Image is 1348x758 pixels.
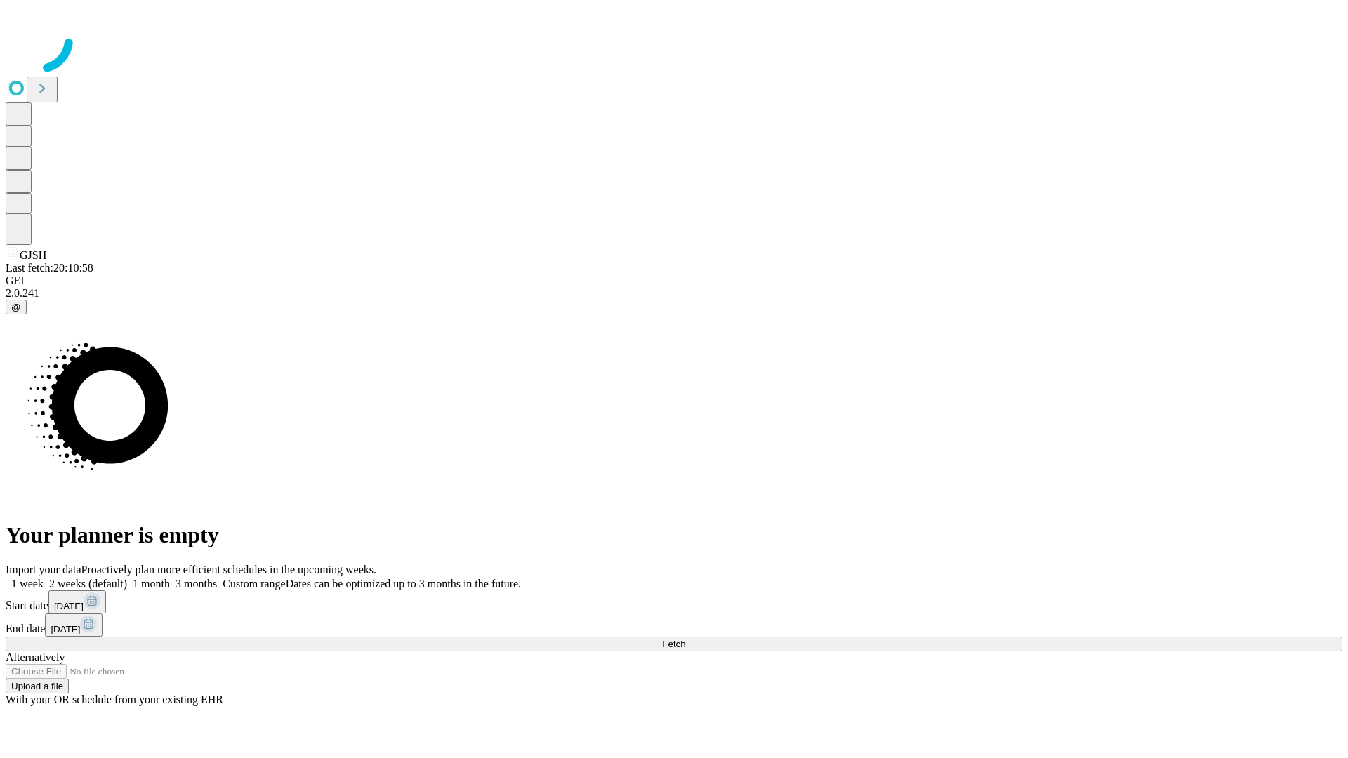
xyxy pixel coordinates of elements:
[20,249,46,261] span: GJSH
[6,262,93,274] span: Last fetch: 20:10:58
[6,679,69,693] button: Upload a file
[6,693,223,705] span: With your OR schedule from your existing EHR
[48,590,106,613] button: [DATE]
[81,564,376,576] span: Proactively plan more efficient schedules in the upcoming weeks.
[11,302,21,312] span: @
[6,590,1342,613] div: Start date
[6,287,1342,300] div: 2.0.241
[176,578,217,590] span: 3 months
[6,522,1342,548] h1: Your planner is empty
[133,578,170,590] span: 1 month
[223,578,285,590] span: Custom range
[45,613,103,637] button: [DATE]
[6,274,1342,287] div: GEI
[286,578,521,590] span: Dates can be optimized up to 3 months in the future.
[6,613,1342,637] div: End date
[6,564,81,576] span: Import your data
[662,639,685,649] span: Fetch
[6,300,27,314] button: @
[11,578,44,590] span: 1 week
[54,601,84,611] span: [DATE]
[49,578,127,590] span: 2 weeks (default)
[51,624,80,634] span: [DATE]
[6,637,1342,651] button: Fetch
[6,651,65,663] span: Alternatively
